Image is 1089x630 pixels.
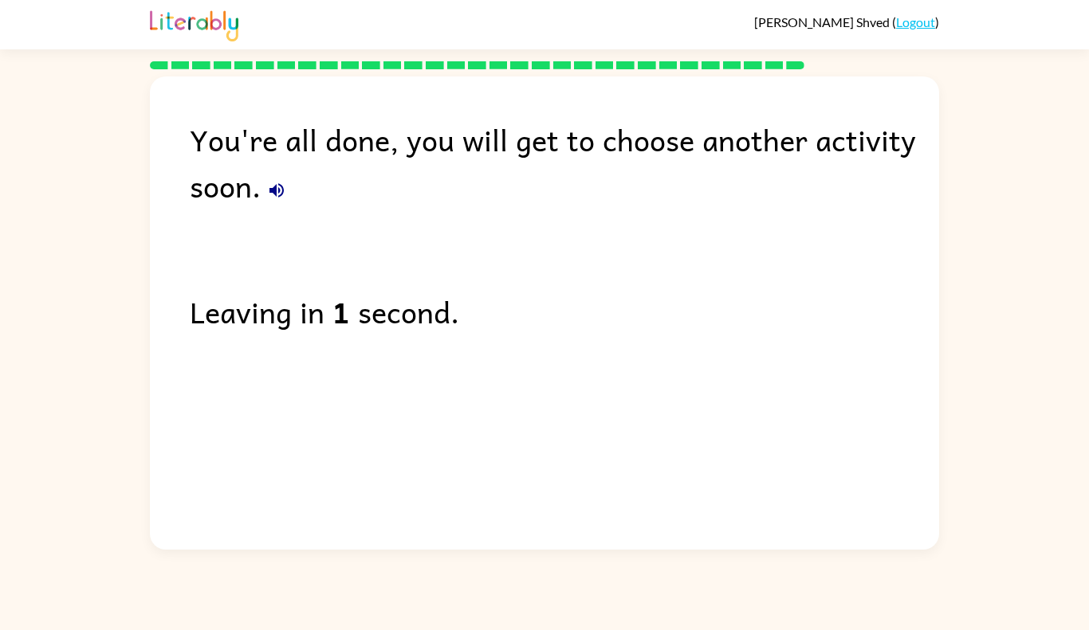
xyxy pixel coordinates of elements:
[754,14,939,29] div: ( )
[150,6,238,41] img: Literably
[754,14,892,29] span: [PERSON_NAME] Shved
[190,288,939,335] div: Leaving in second.
[896,14,935,29] a: Logout
[332,288,350,335] b: 1
[190,116,939,209] div: You're all done, you will get to choose another activity soon.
